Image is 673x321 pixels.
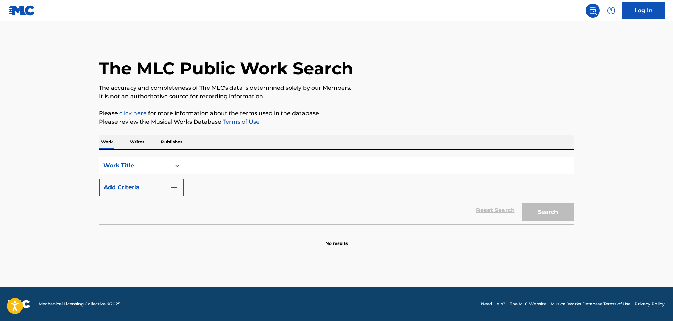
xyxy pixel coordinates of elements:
[103,161,167,170] div: Work Title
[604,4,618,18] div: Help
[99,179,184,196] button: Add Criteria
[99,157,574,224] form: Search Form
[635,301,665,307] a: Privacy Policy
[8,300,30,308] img: logo
[221,118,260,125] a: Terms of Use
[99,92,574,101] p: It is not an authoritative source for recording information.
[8,5,36,16] img: MLC Logo
[39,301,120,307] span: Mechanical Licensing Collective © 2025
[159,135,184,149] p: Publisher
[99,58,353,79] h1: The MLC Public Work Search
[586,4,600,18] a: Public Search
[119,110,147,117] a: click here
[622,2,665,19] a: Log In
[170,183,178,192] img: 9d2ae6d4665cec9f34b9.svg
[325,232,348,247] p: No results
[551,301,630,307] a: Musical Works Database Terms of Use
[481,301,506,307] a: Need Help?
[607,6,615,15] img: help
[510,301,546,307] a: The MLC Website
[99,84,574,92] p: The accuracy and completeness of The MLC's data is determined solely by our Members.
[99,118,574,126] p: Please review the Musical Works Database
[99,135,115,149] p: Work
[589,6,597,15] img: search
[99,109,574,118] p: Please for more information about the terms used in the database.
[128,135,146,149] p: Writer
